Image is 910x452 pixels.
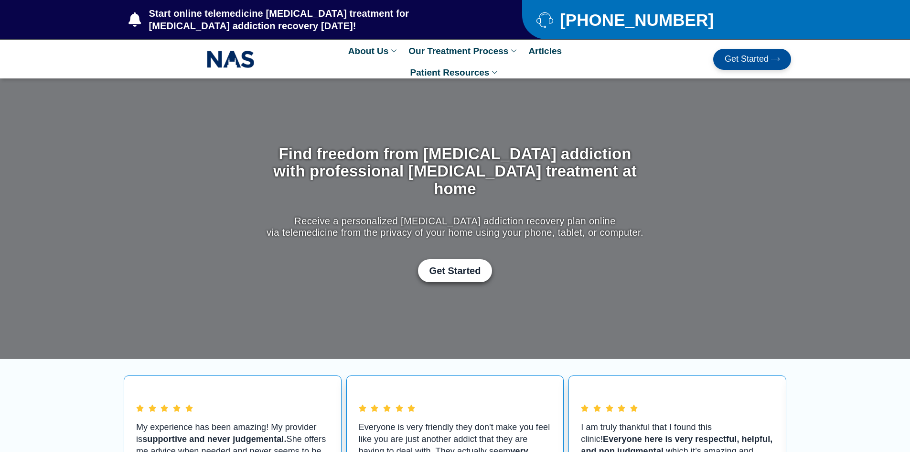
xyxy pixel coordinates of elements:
a: Get Started [713,49,791,70]
a: About Us [343,40,404,62]
a: Get Started [418,259,492,282]
h1: Find freedom from [MEDICAL_DATA] addiction with professional [MEDICAL_DATA] treatment at home [264,145,646,198]
div: Get Started with Suboxone Treatment by filling-out this new patient packet form [264,259,646,282]
a: Our Treatment Process [404,40,524,62]
img: NAS_email_signature-removebg-preview.png [207,48,255,70]
span: Get Started [725,55,769,64]
a: Articles [524,40,567,62]
span: [PHONE_NUMBER] [557,14,714,26]
span: Start online telemedicine [MEDICAL_DATA] treatment for [MEDICAL_DATA] addiction recovery [DATE]! [147,7,484,32]
a: [PHONE_NUMBER] [536,11,767,28]
a: Patient Resources [406,62,505,83]
p: Receive a personalized [MEDICAL_DATA] addiction recovery plan online via telemedicine from the pr... [264,215,646,238]
a: Start online telemedicine [MEDICAL_DATA] treatment for [MEDICAL_DATA] addiction recovery [DATE]! [128,7,484,32]
b: supportive and never judgemental. [142,434,286,444]
span: Get Started [429,265,481,276]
